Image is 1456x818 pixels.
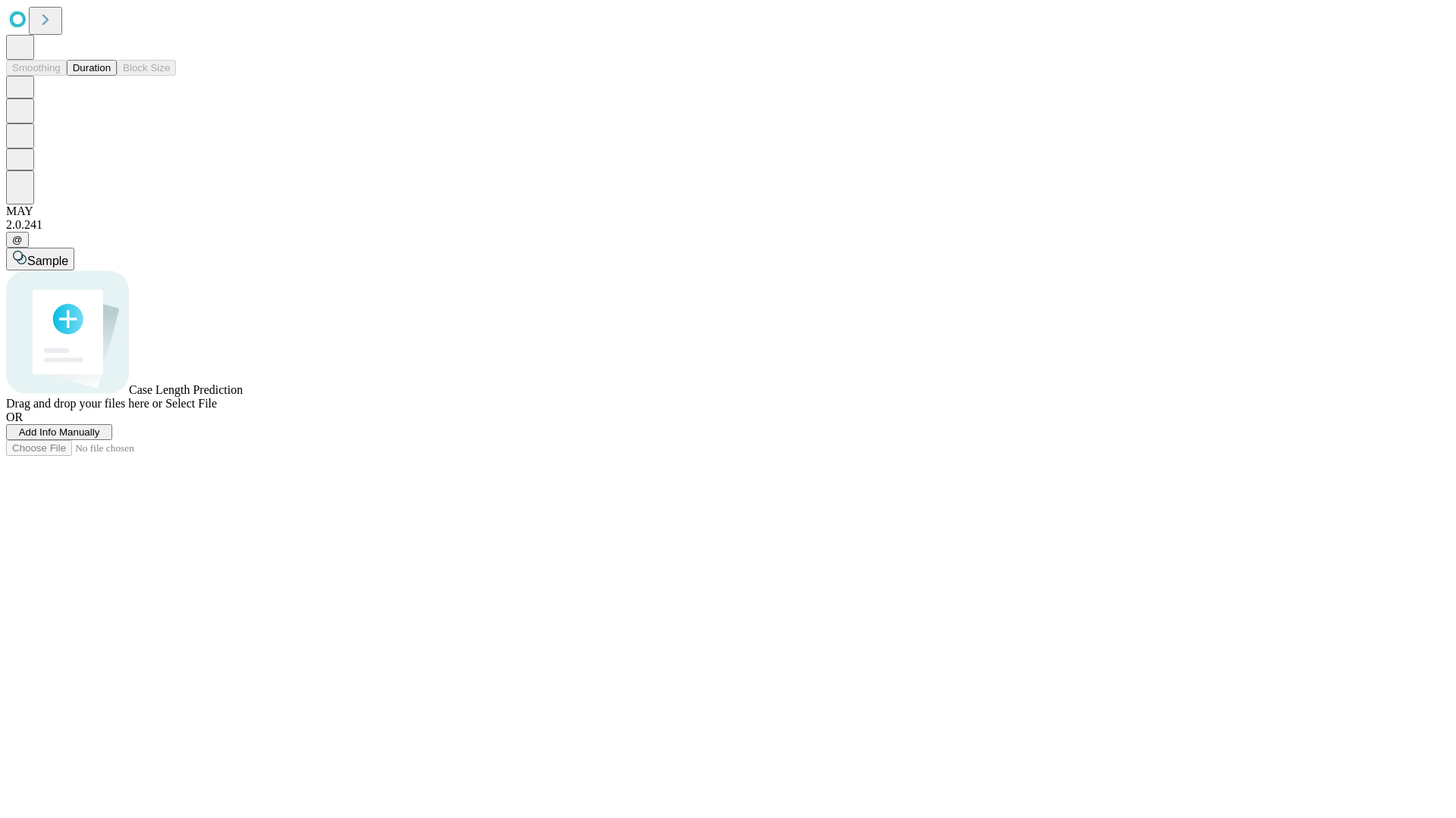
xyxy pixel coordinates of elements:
[6,204,1450,218] div: MAY
[117,60,176,76] button: Block Size
[67,60,117,76] button: Duration
[129,383,243,396] span: Case Length Prediction
[6,397,162,410] span: Drag and drop your files here or
[27,254,68,267] span: Sample
[6,232,29,248] button: @
[6,218,1450,232] div: 2.0.241
[19,426,100,438] span: Add Info Manually
[6,60,67,76] button: Smoothing
[6,248,74,270] button: Sample
[6,424,112,440] button: Add Info Manually
[165,397,217,410] span: Select File
[6,411,23,423] span: OR
[12,234,23,245] span: @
